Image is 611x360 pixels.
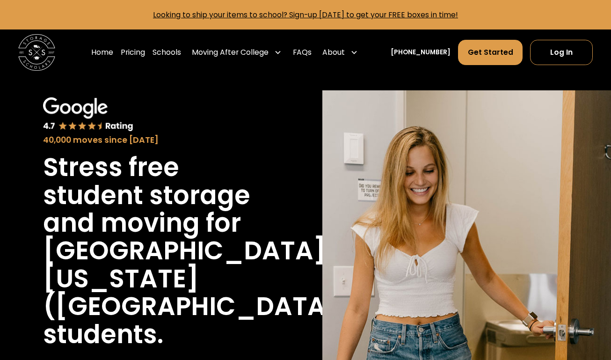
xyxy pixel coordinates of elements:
h1: students. [43,321,163,348]
div: Moving After College [192,47,269,58]
h1: Stress free student storage and moving for [43,154,265,237]
a: Log In [530,40,593,65]
a: Looking to ship your items to school? Sign-up [DATE] to get your FREE boxes in time! [153,9,458,20]
a: FAQs [293,39,312,65]
a: Get Started [458,40,523,65]
a: Schools [153,39,181,65]
img: Storage Scholars main logo [18,34,55,71]
div: 40,000 moves since [DATE] [43,134,265,147]
img: Google 4.7 star rating [43,97,133,132]
a: Home [91,39,113,65]
a: Pricing [121,39,145,65]
a: [PHONE_NUMBER] [391,48,451,58]
div: About [322,47,345,58]
h1: [GEOGRAPHIC_DATA][US_STATE] ([GEOGRAPHIC_DATA]) [43,237,351,320]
